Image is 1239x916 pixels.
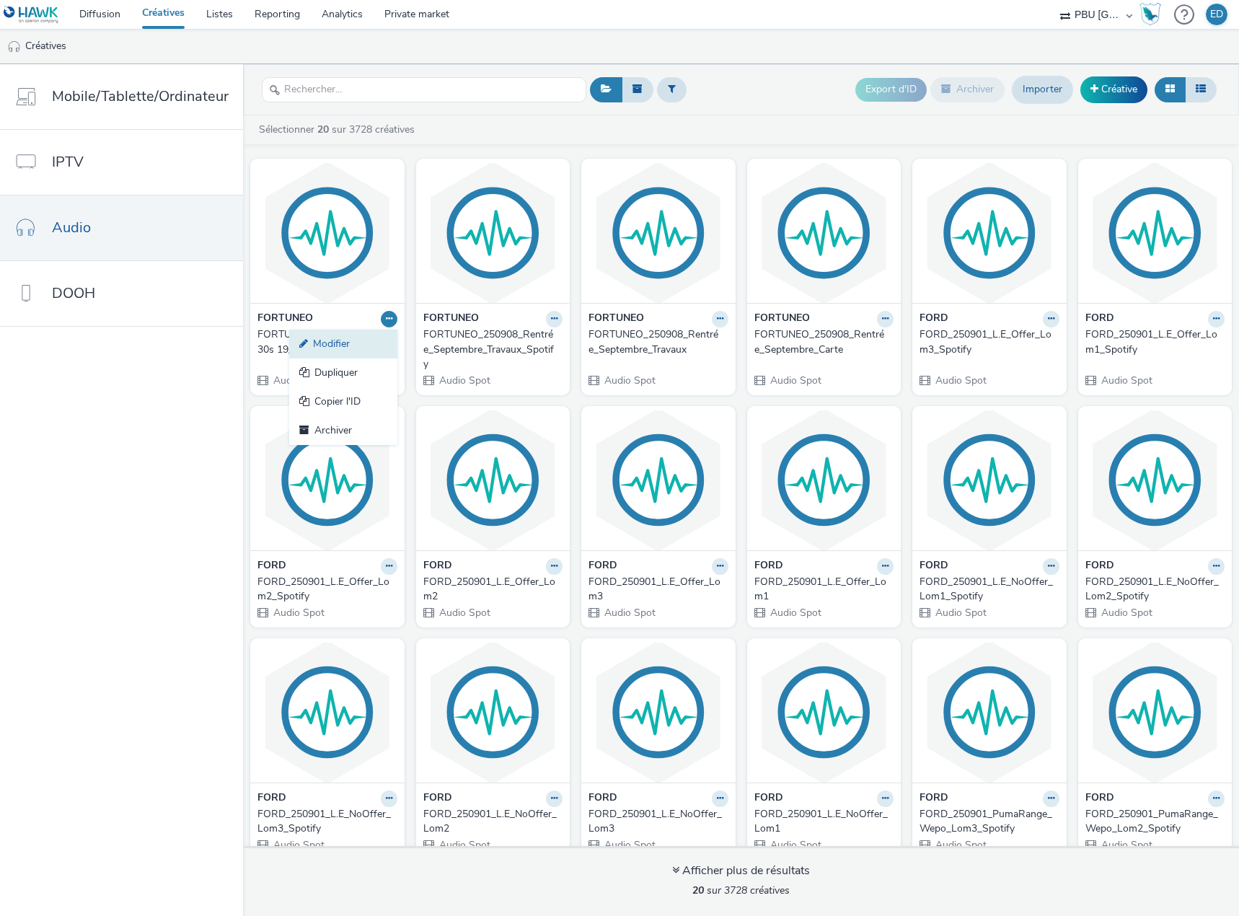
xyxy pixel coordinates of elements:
[916,410,1063,550] img: FORD_250901_L.E_NoOffer_Lom1_Spotify visual
[934,374,987,387] span: Audio Spot
[257,558,286,575] strong: FORD
[1139,3,1167,26] a: Hawk Academy
[588,558,617,575] strong: FORD
[1100,374,1152,387] span: Audio Spot
[754,327,889,357] div: FORTUNEO_250908_Rentrée_Septembre_Carte
[754,311,810,327] strong: FORTUNEO
[603,838,656,852] span: Audio Spot
[52,86,229,107] span: Mobile/Tablette/Ordinateur
[588,327,723,357] div: FORTUNEO_250908_Rentrée_Septembre_Travaux
[317,123,329,136] strong: 20
[1210,4,1223,25] div: ED
[1082,642,1229,783] img: FORD_250901_PumaRange_Wepo_Lom2_Spotify visual
[257,575,392,604] div: FORD_250901_L.E_Offer_Lom2_Spotify
[1082,162,1229,303] img: FORD_250901_L.E_Offer_Lom1_Spotify visual
[754,575,889,604] div: FORD_250901_L.E_Offer_Lom1
[920,575,1054,604] div: FORD_250901_L.E_NoOffer_Lom1_Spotify
[1085,791,1114,807] strong: FORD
[1085,807,1225,837] a: FORD_250901_PumaRange_Wepo_Lom2_Spotify
[916,162,1063,303] img: FORD_250901_L.E_Offer_Lom3_Spotify visual
[423,807,557,837] div: FORD_250901_L.E_NoOffer_Lom2
[1085,311,1114,327] strong: FORD
[603,374,656,387] span: Audio Spot
[754,575,894,604] a: FORD_250901_L.E_Offer_Lom1
[257,575,397,604] a: FORD_250901_L.E_Offer_Lom2_Spotify
[272,838,325,852] span: Audio Spot
[920,558,948,575] strong: FORD
[423,575,563,604] a: FORD_250901_L.E_Offer_Lom2
[1100,838,1152,852] span: Audio Spot
[920,327,1059,357] a: FORD_250901_L.E_Offer_Lom3_Spotify
[423,575,557,604] div: FORD_250901_L.E_Offer_Lom2
[920,807,1059,837] a: FORD_250901_PumaRange_Wepo_Lom3_Spotify
[769,606,821,620] span: Audio Spot
[920,791,948,807] strong: FORD
[7,40,22,54] img: audio
[4,6,59,24] img: undefined Logo
[588,791,617,807] strong: FORD
[257,791,286,807] strong: FORD
[438,606,490,620] span: Audio Spot
[254,162,401,303] img: FORTUNEO RADIO CARTE 30s 19_01_24_Spotify visual
[423,558,452,575] strong: FORD
[585,162,732,303] img: FORTUNEO_250908_Rentrée_Septembre_Travaux visual
[289,416,397,445] a: Archiver
[420,162,567,303] img: FORTUNEO_250908_Rentrée_Septembre_Travaux_Spotify visual
[751,410,898,550] img: FORD_250901_L.E_Offer_Lom1 visual
[1082,410,1229,550] img: FORD_250901_L.E_NoOffer_Lom2_Spotify visual
[692,884,704,897] strong: 20
[1085,807,1220,837] div: FORD_250901_PumaRange_Wepo_Lom2_Spotify
[1085,327,1225,357] a: FORD_250901_L.E_Offer_Lom1_Spotify
[930,77,1005,102] button: Archiver
[1155,77,1186,102] button: Grille
[855,78,927,101] button: Export d'ID
[751,642,898,783] img: FORD_250901_L.E_NoOffer_Lom1 visual
[754,807,894,837] a: FORD_250901_L.E_NoOffer_Lom1
[257,807,397,837] a: FORD_250901_L.E_NoOffer_Lom3_Spotify
[423,327,557,371] div: FORTUNEO_250908_Rentrée_Septembre_Travaux_Spotify
[52,217,91,238] span: Audio
[438,838,490,852] span: Audio Spot
[588,311,644,327] strong: FORTUNEO
[754,807,889,837] div: FORD_250901_L.E_NoOffer_Lom1
[692,884,790,897] span: sur 3728 créatives
[289,387,397,416] a: Copier l'ID
[420,642,567,783] img: FORD_250901_L.E_NoOffer_Lom2 visual
[920,311,948,327] strong: FORD
[257,327,397,357] a: FORTUNEO RADIO CARTE 30s 19_01_24_Spotify
[920,327,1054,357] div: FORD_250901_L.E_Offer_Lom3_Spotify
[603,606,656,620] span: Audio Spot
[1085,575,1220,604] div: FORD_250901_L.E_NoOffer_Lom2_Spotify
[754,558,783,575] strong: FORD
[769,838,821,852] span: Audio Spot
[588,575,723,604] div: FORD_250901_L.E_Offer_Lom3
[585,410,732,550] img: FORD_250901_L.E_Offer_Lom3 visual
[751,162,898,303] img: FORTUNEO_250908_Rentrée_Septembre_Carte visual
[920,807,1054,837] div: FORD_250901_PumaRange_Wepo_Lom3_Spotify
[289,330,397,358] a: Modifier
[754,327,894,357] a: FORTUNEO_250908_Rentrée_Septembre_Carte
[934,606,987,620] span: Audio Spot
[588,327,728,357] a: FORTUNEO_250908_Rentrée_Septembre_Travaux
[585,642,732,783] img: FORD_250901_L.E_NoOffer_Lom3 visual
[257,807,392,837] div: FORD_250901_L.E_NoOffer_Lom3_Spotify
[1085,327,1220,357] div: FORD_250901_L.E_Offer_Lom1_Spotify
[52,151,84,172] span: IPTV
[254,642,401,783] img: FORD_250901_L.E_NoOffer_Lom3_Spotify visual
[1080,76,1147,102] a: Créative
[254,410,401,550] img: FORD_250901_L.E_Offer_Lom2_Spotify visual
[257,327,392,357] div: FORTUNEO RADIO CARTE 30s 19_01_24_Spotify
[1139,3,1161,26] img: Hawk Academy
[1085,575,1225,604] a: FORD_250901_L.E_NoOffer_Lom2_Spotify
[257,123,420,136] a: Sélectionner sur 3728 créatives
[672,863,810,879] div: Afficher plus de résultats
[1012,76,1073,103] a: Importer
[423,311,479,327] strong: FORTUNEO
[52,283,95,304] span: DOOH
[588,575,728,604] a: FORD_250901_L.E_Offer_Lom3
[920,575,1059,604] a: FORD_250901_L.E_NoOffer_Lom1_Spotify
[1100,606,1152,620] span: Audio Spot
[423,807,563,837] a: FORD_250901_L.E_NoOffer_Lom2
[588,807,723,837] div: FORD_250901_L.E_NoOffer_Lom3
[420,410,567,550] img: FORD_250901_L.E_Offer_Lom2 visual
